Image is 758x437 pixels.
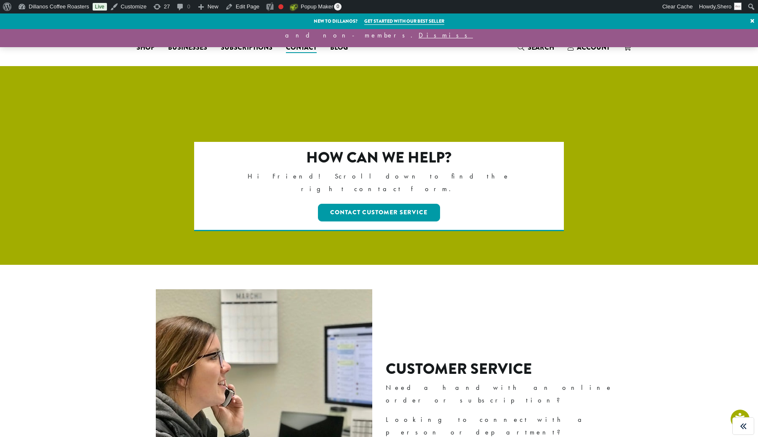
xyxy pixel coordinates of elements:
[386,381,625,407] p: Need a hand with an online order or subscription?
[386,360,625,378] h2: Customer Service
[136,43,155,53] span: Shop
[168,43,207,53] span: Businesses
[419,31,473,40] a: Dismiss
[528,43,554,52] span: Search
[330,43,348,53] span: Blog
[511,40,561,54] a: Search
[93,3,107,11] a: Live
[577,43,610,52] span: Account
[364,18,444,25] a: Get started with our best seller
[231,170,528,195] p: Hi Friend! Scroll down to find the right contact form.
[231,149,528,167] h2: How can we help?
[717,3,731,10] span: Shero
[278,4,283,9] div: Focus keyphrase not set
[318,204,440,221] a: Contact Customer Service
[130,41,161,54] a: Shop
[747,13,758,29] a: ×
[221,43,272,53] span: Subscriptions
[334,3,342,11] span: 0
[286,43,317,53] span: Contact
